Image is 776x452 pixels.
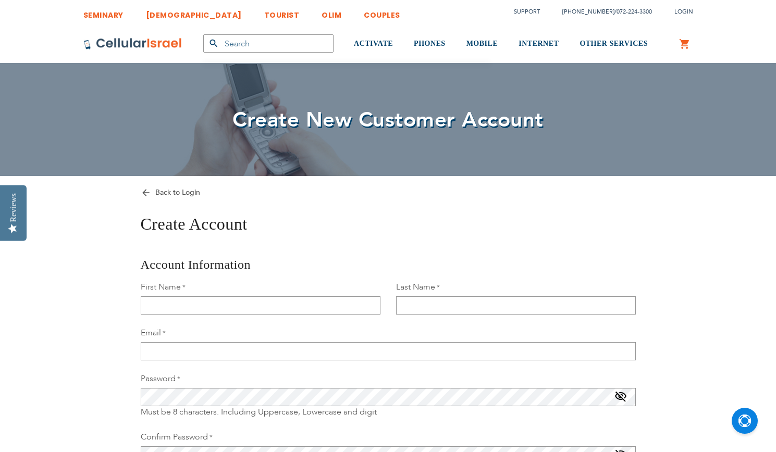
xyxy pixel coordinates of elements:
[9,193,18,222] div: Reviews
[146,3,242,22] a: [DEMOGRAPHIC_DATA]
[562,8,614,16] a: [PHONE_NUMBER]
[617,8,652,16] a: 072-224-3300
[141,187,200,197] a: Back to Login
[141,342,636,360] input: Email
[141,431,208,443] span: Confirm Password
[364,3,400,22] a: COUPLES
[83,37,182,50] img: Cellular Israel Logo
[466,40,498,47] span: MOBILE
[232,106,544,134] span: Create New Customer Account
[519,24,559,64] a: INTERNET
[322,3,341,22] a: OLIM
[264,3,300,22] a: TOURIST
[141,256,636,273] h3: Account Information
[141,281,181,293] span: First Name
[466,24,498,64] a: MOBILE
[580,24,648,64] a: OTHER SERVICES
[141,406,377,418] span: Must be 8 characters. Including Uppercase, Lowercase and digit
[141,327,161,338] span: Email
[203,34,334,53] input: Search
[354,40,393,47] span: ACTIVATE
[396,281,435,293] span: Last Name
[396,296,636,315] input: Last Name
[141,296,380,315] input: First Name
[155,187,200,197] span: Back to Login
[552,4,652,19] li: /
[354,24,393,64] a: ACTIVATE
[414,24,446,64] a: PHONES
[514,8,540,16] a: Support
[414,40,446,47] span: PHONES
[519,40,559,47] span: INTERNET
[580,40,648,47] span: OTHER SERVICES
[141,373,176,384] span: Password
[83,3,124,22] a: SEMINARY
[141,215,248,233] span: Create Account
[674,8,693,16] span: Login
